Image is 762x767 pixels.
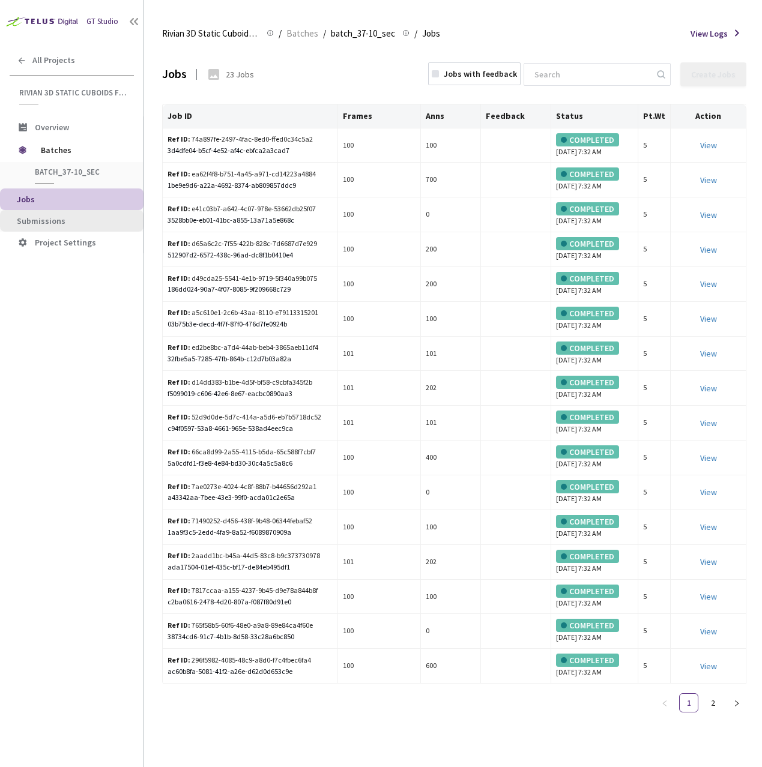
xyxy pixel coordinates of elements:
[556,376,633,400] div: [DATE] 7:32 AM
[700,591,717,602] a: View
[168,307,321,319] div: a5c610e1-2c6b-43aa-8110-e79113315201
[168,412,190,421] b: Ref ID:
[168,597,333,608] div: c2ba0616-2478-4d20-807a-f087f80d91e0
[421,510,481,545] td: 100
[338,406,421,441] td: 101
[700,278,717,289] a: View
[638,441,671,475] td: 5
[162,26,259,41] span: Rivian 3D Static Cuboids fixed[2024-25]
[168,145,333,157] div: 3d4dfe04-b5cf-4e52-af4c-ebfca2a3cad7
[338,337,421,371] td: 101
[556,202,633,227] div: [DATE] 7:32 AM
[556,272,619,285] div: COMPLETED
[444,68,517,80] div: Jobs with feedback
[556,585,633,609] div: [DATE] 7:32 AM
[35,122,69,133] span: Overview
[421,545,481,580] td: 202
[168,377,190,387] b: Ref ID:
[680,694,698,712] a: 1
[700,453,717,463] a: View
[17,215,65,226] span: Submissions
[168,273,321,284] div: d49cda25-5541-4e1b-9719-5f340a99b075
[556,619,619,632] div: COMPLETED
[168,353,333,365] div: 32fbe5a5-7285-47fb-864b-c12d7b03a82a
[338,232,421,267] td: 100
[421,441,481,475] td: 400
[700,556,717,567] a: View
[168,631,333,643] div: 38734cd6-91c7-4b1b-8d58-33c28a6bc850
[556,167,619,181] div: COMPLETED
[168,447,190,456] b: Ref ID:
[421,371,481,406] td: 202
[556,202,619,215] div: COMPLETED
[286,26,318,41] span: Batches
[703,693,722,712] li: 2
[421,302,481,337] td: 100
[338,649,421,684] td: 100
[168,550,321,562] div: 2aadd1bc-b45a-44d5-83c8-b9c373730978
[168,250,333,261] div: 512907d2-6572-438c-96ad-dc8f1b0410e4
[162,65,187,83] div: Jobs
[704,694,722,712] a: 2
[638,197,671,232] td: 5
[168,180,333,191] div: 1be9e9d6-a22a-4692-8374-ab809857ddc9
[338,104,421,128] th: Frames
[700,487,717,498] a: View
[691,70,736,79] div: Create Jobs
[35,237,96,248] span: Project Settings
[700,626,717,637] a: View
[671,104,746,128] th: Action
[338,580,421,615] td: 100
[338,614,421,649] td: 100
[32,55,75,65] span: All Projects
[700,383,717,394] a: View
[168,655,190,664] b: Ref ID:
[700,313,717,324] a: View
[168,585,321,597] div: 7817ccaa-a155-4237-9b45-d9e78a844b8f
[338,163,421,197] td: 100
[421,163,481,197] td: 700
[556,550,619,563] div: COMPLETED
[700,661,717,672] a: View
[556,654,633,678] div: [DATE] 7:32 AM
[338,128,421,163] td: 100
[421,267,481,302] td: 200
[168,655,321,666] div: 296f5982-4085-48c9-a8d0-f7c4fbec6fa4
[700,418,717,429] a: View
[700,140,717,151] a: View
[727,693,746,712] li: Next Page
[691,28,728,40] span: View Logs
[35,167,124,177] span: batch_37-10_sec
[421,649,481,684] td: 600
[638,128,671,163] td: 5
[421,580,481,615] td: 100
[163,104,338,128] th: Job ID
[556,411,619,424] div: COMPLETED
[421,104,481,128] th: Anns
[168,284,333,295] div: 186dd024-90a7-4f07-8085-9f209668c729
[279,26,282,41] li: /
[168,562,333,573] div: ada17504-01ef-435c-bf17-de84eb495df1
[168,458,333,469] div: 5a0cdfd1-f3e8-4e84-bd30-30c4a5c5a8c6
[733,700,740,707] span: right
[638,337,671,371] td: 5
[556,445,633,470] div: [DATE] 7:32 AM
[168,620,321,631] div: 765f58b5-60f6-48e0-a9a8-89e84ca4f60e
[421,614,481,649] td: 0
[338,475,421,510] td: 100
[638,510,671,545] td: 5
[168,492,333,504] div: a43342aa-7bee-43e3-99f0-acda01c2e65a
[638,232,671,267] td: 5
[556,133,619,146] div: COMPLETED
[556,167,633,192] div: [DATE] 7:32 AM
[86,16,118,28] div: GT Studio
[19,88,127,98] span: Rivian 3D Static Cuboids fixed[2024-25]
[679,693,698,712] li: 1
[556,619,633,643] div: [DATE] 7:32 AM
[168,169,190,178] b: Ref ID:
[421,406,481,441] td: 101
[638,163,671,197] td: 5
[323,26,326,41] li: /
[168,134,321,145] div: 74a897fe-2497-4fac-8ed0-ffed0c34c5a2
[556,515,633,540] div: [DATE] 7:32 AM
